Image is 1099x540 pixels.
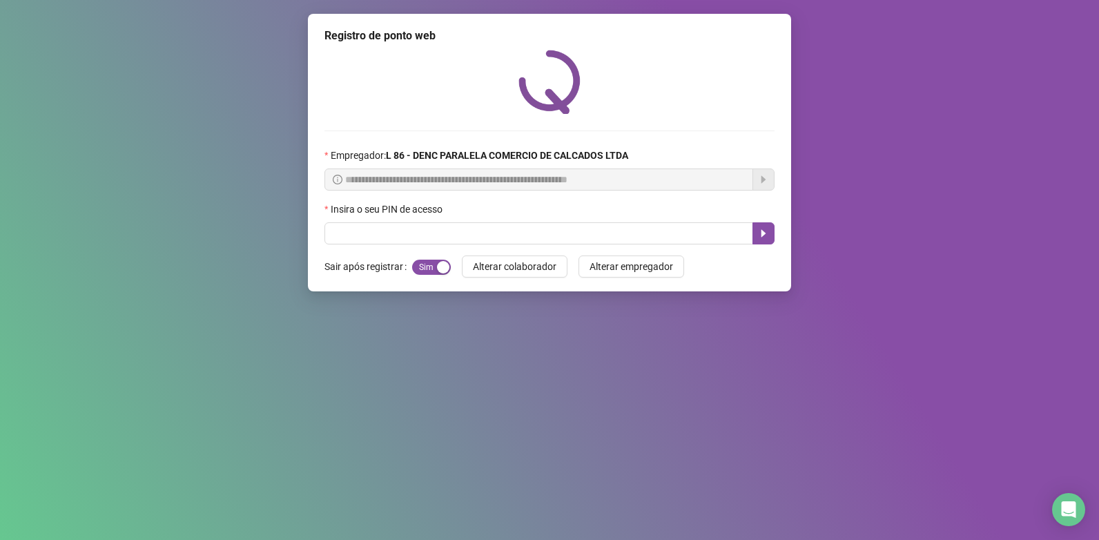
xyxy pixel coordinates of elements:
[386,150,628,161] strong: L 86 - DENC PARALELA COMERCIO DE CALCADOS LTDA
[758,228,769,239] span: caret-right
[462,255,567,278] button: Alterar colaborador
[324,202,451,217] label: Insira o seu PIN de acesso
[578,255,684,278] button: Alterar empregador
[590,259,673,274] span: Alterar empregador
[331,148,628,163] span: Empregador :
[333,175,342,184] span: info-circle
[1052,493,1085,526] div: Open Intercom Messenger
[324,28,775,44] div: Registro de ponto web
[518,50,581,114] img: QRPoint
[324,255,412,278] label: Sair após registrar
[473,259,556,274] span: Alterar colaborador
